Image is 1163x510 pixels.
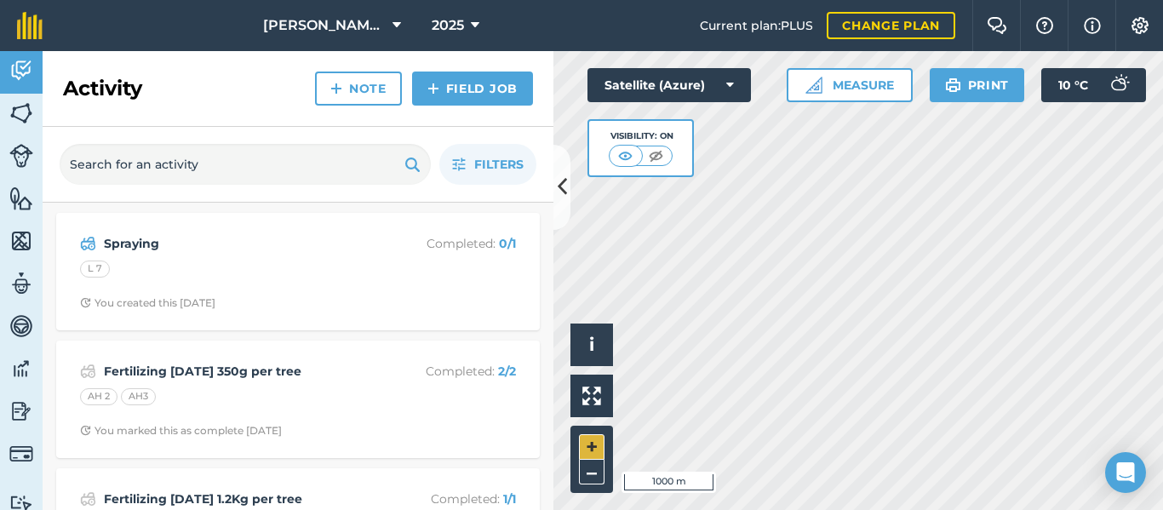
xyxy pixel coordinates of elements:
button: i [570,324,613,366]
img: svg+xml;base64,PHN2ZyB4bWxucz0iaHR0cDovL3d3dy53My5vcmcvMjAwMC9zdmciIHdpZHRoPSIxNyIgaGVpZ2h0PSIxNy... [1084,15,1101,36]
div: Visibility: On [609,129,673,143]
img: svg+xml;base64,PD94bWwgdmVyc2lvbj0iMS4wIiBlbmNvZGluZz0idXRmLTgiPz4KPCEtLSBHZW5lcmF0b3I6IEFkb2JlIE... [9,58,33,83]
span: 2025 [432,15,464,36]
a: SprayingCompleted: 0/1L 7Clock with arrow pointing clockwiseYou created this [DATE] [66,223,530,320]
button: Print [930,68,1025,102]
strong: Fertilizing [DATE] 350g per tree [104,362,374,381]
p: Completed : [381,490,516,508]
span: Current plan : PLUS [700,16,813,35]
button: Filters [439,144,536,185]
img: svg+xml;base64,PHN2ZyB4bWxucz0iaHR0cDovL3d3dy53My5vcmcvMjAwMC9zdmciIHdpZHRoPSI1NiIgaGVpZ2h0PSI2MC... [9,186,33,211]
div: L 7 [80,261,110,278]
img: Clock with arrow pointing clockwise [80,297,91,308]
a: Note [315,72,402,106]
strong: 0 / 1 [499,236,516,251]
input: Search for an activity [60,144,431,185]
button: 10 °C [1041,68,1146,102]
a: Change plan [827,12,955,39]
img: svg+xml;base64,PHN2ZyB4bWxucz0iaHR0cDovL3d3dy53My5vcmcvMjAwMC9zdmciIHdpZHRoPSI1MCIgaGVpZ2h0PSI0MC... [615,147,636,164]
img: svg+xml;base64,PD94bWwgdmVyc2lvbj0iMS4wIiBlbmNvZGluZz0idXRmLTgiPz4KPCEtLSBHZW5lcmF0b3I6IEFkb2JlIE... [80,361,96,381]
a: Fertilizing [DATE] 350g per treeCompleted: 2/2AH 2AH3Clock with arrow pointing clockwiseYou marke... [66,351,530,448]
img: svg+xml;base64,PD94bWwgdmVyc2lvbj0iMS4wIiBlbmNvZGluZz0idXRmLTgiPz4KPCEtLSBHZW5lcmF0b3I6IEFkb2JlIE... [80,489,96,509]
img: svg+xml;base64,PD94bWwgdmVyc2lvbj0iMS4wIiBlbmNvZGluZz0idXRmLTgiPz4KPCEtLSBHZW5lcmF0b3I6IEFkb2JlIE... [9,313,33,339]
div: AH 2 [80,388,117,405]
span: Filters [474,155,524,174]
p: Completed : [381,362,516,381]
img: Ruler icon [805,77,822,94]
img: Clock with arrow pointing clockwise [80,425,91,436]
button: – [579,460,604,484]
div: You created this [DATE] [80,296,215,310]
img: svg+xml;base64,PD94bWwgdmVyc2lvbj0iMS4wIiBlbmNvZGluZz0idXRmLTgiPz4KPCEtLSBHZW5lcmF0b3I6IEFkb2JlIE... [9,271,33,296]
strong: 2 / 2 [498,364,516,379]
img: svg+xml;base64,PHN2ZyB4bWxucz0iaHR0cDovL3d3dy53My5vcmcvMjAwMC9zdmciIHdpZHRoPSI1MCIgaGVpZ2h0PSI0MC... [645,147,667,164]
img: svg+xml;base64,PD94bWwgdmVyc2lvbj0iMS4wIiBlbmNvZGluZz0idXRmLTgiPz4KPCEtLSBHZW5lcmF0b3I6IEFkb2JlIE... [9,144,33,168]
div: AH3 [121,388,156,405]
img: A cog icon [1130,17,1150,34]
strong: Spraying [104,234,374,253]
img: svg+xml;base64,PD94bWwgdmVyc2lvbj0iMS4wIiBlbmNvZGluZz0idXRmLTgiPz4KPCEtLSBHZW5lcmF0b3I6IEFkb2JlIE... [80,233,96,254]
img: svg+xml;base64,PD94bWwgdmVyc2lvbj0iMS4wIiBlbmNvZGluZz0idXRmLTgiPz4KPCEtLSBHZW5lcmF0b3I6IEFkb2JlIE... [1102,68,1136,102]
div: You marked this as complete [DATE] [80,424,282,438]
a: Field Job [412,72,533,106]
img: svg+xml;base64,PD94bWwgdmVyc2lvbj0iMS4wIiBlbmNvZGluZz0idXRmLTgiPz4KPCEtLSBHZW5lcmF0b3I6IEFkb2JlIE... [9,398,33,424]
span: 10 ° C [1058,68,1088,102]
span: [PERSON_NAME] farm [263,15,386,36]
img: svg+xml;base64,PHN2ZyB4bWxucz0iaHR0cDovL3d3dy53My5vcmcvMjAwMC9zdmciIHdpZHRoPSIxNCIgaGVpZ2h0PSIyNC... [330,78,342,99]
img: Two speech bubbles overlapping with the left bubble in the forefront [987,17,1007,34]
button: + [579,434,604,460]
img: svg+xml;base64,PHN2ZyB4bWxucz0iaHR0cDovL3d3dy53My5vcmcvMjAwMC9zdmciIHdpZHRoPSIxOSIgaGVpZ2h0PSIyNC... [404,154,421,175]
strong: Fertilizing [DATE] 1.2Kg per tree [104,490,374,508]
div: Open Intercom Messenger [1105,452,1146,493]
h2: Activity [63,75,142,102]
button: Measure [787,68,913,102]
img: Four arrows, one pointing top left, one top right, one bottom right and the last bottom left [582,387,601,405]
img: svg+xml;base64,PHN2ZyB4bWxucz0iaHR0cDovL3d3dy53My5vcmcvMjAwMC9zdmciIHdpZHRoPSI1NiIgaGVpZ2h0PSI2MC... [9,100,33,126]
button: Satellite (Azure) [587,68,751,102]
img: svg+xml;base64,PHN2ZyB4bWxucz0iaHR0cDovL3d3dy53My5vcmcvMjAwMC9zdmciIHdpZHRoPSI1NiIgaGVpZ2h0PSI2MC... [9,228,33,254]
img: svg+xml;base64,PD94bWwgdmVyc2lvbj0iMS4wIiBlbmNvZGluZz0idXRmLTgiPz4KPCEtLSBHZW5lcmF0b3I6IEFkb2JlIE... [9,356,33,381]
img: svg+xml;base64,PD94bWwgdmVyc2lvbj0iMS4wIiBlbmNvZGluZz0idXRmLTgiPz4KPCEtLSBHZW5lcmF0b3I6IEFkb2JlIE... [9,442,33,466]
img: fieldmargin Logo [17,12,43,39]
img: svg+xml;base64,PHN2ZyB4bWxucz0iaHR0cDovL3d3dy53My5vcmcvMjAwMC9zdmciIHdpZHRoPSIxOSIgaGVpZ2h0PSIyNC... [945,75,961,95]
p: Completed : [381,234,516,253]
img: A question mark icon [1034,17,1055,34]
strong: 1 / 1 [503,491,516,507]
span: i [589,334,594,355]
img: svg+xml;base64,PHN2ZyB4bWxucz0iaHR0cDovL3d3dy53My5vcmcvMjAwMC9zdmciIHdpZHRoPSIxNCIgaGVpZ2h0PSIyNC... [427,78,439,99]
